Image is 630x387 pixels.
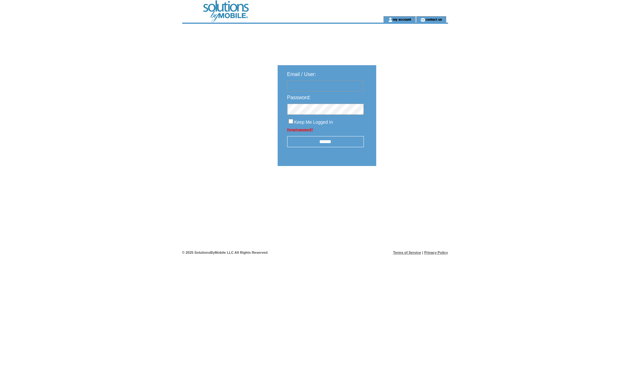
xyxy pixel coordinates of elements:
span: © 2025 SolutionsByMobile LLC All Rights Reserved [182,251,268,254]
span: Keep Me Logged In [294,120,333,125]
a: my account [393,17,411,21]
a: Privacy Policy [424,251,448,254]
span: | [422,251,423,254]
a: contact us [425,17,442,21]
span: Email / User: [287,72,316,77]
img: transparent.png;jsessionid=9119E4E311C51C5AAFA057134E115B1D [395,182,426,190]
a: Forgot password? [287,128,313,131]
a: Terms of Service [393,251,421,254]
span: Password: [287,95,311,100]
img: contact_us_icon.gif;jsessionid=9119E4E311C51C5AAFA057134E115B1D [420,17,425,22]
img: account_icon.gif;jsessionid=9119E4E311C51C5AAFA057134E115B1D [388,17,393,22]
